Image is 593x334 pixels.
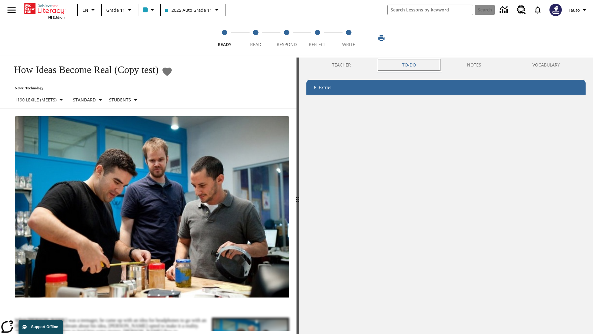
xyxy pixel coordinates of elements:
[207,21,242,55] button: Ready step 1 of 5
[277,41,297,47] span: Respond
[372,32,391,44] button: Print
[109,96,131,103] p: Students
[306,58,586,72] div: Instructional Panel Tabs
[218,41,231,47] span: Ready
[48,15,65,19] span: NJ Edition
[7,86,173,91] p: News: Technology
[342,41,355,47] span: Write
[250,41,261,47] span: Read
[104,4,136,15] button: Grade: Grade 11, Select a grade
[331,21,367,55] button: Write step 5 of 5
[73,96,96,103] p: Standard
[300,21,335,55] button: Reflect step 4 of 5
[238,21,273,55] button: Read step 2 of 5
[31,325,58,329] span: Support Offline
[296,58,299,334] div: Press Enter or Spacebar and then press right and left arrow keys to move the slider
[19,320,63,334] button: Support Offline
[106,7,125,13] span: Grade 11
[306,80,586,95] div: Extras
[12,94,67,105] button: Select Lexile, 1190 Lexile (Meets)
[24,2,65,19] div: Home
[107,94,142,105] button: Select Student
[568,7,580,13] span: Tauto
[319,84,331,91] p: Extras
[165,7,212,13] span: 2025 Auto Grade 11
[309,41,326,47] span: Reflect
[388,5,473,15] input: search field
[82,7,88,13] span: EN
[507,58,586,72] button: VOCABULARY
[15,96,57,103] p: 1190 Lexile (Meets)
[70,94,107,105] button: Scaffolds, Standard
[513,2,530,18] a: Resource Center, Will open in new tab
[496,2,513,19] a: Data Center
[546,2,566,18] button: Select a new avatar
[2,1,21,19] button: Open side menu
[163,4,223,15] button: Class: 2025 Auto Grade 11, Select your class
[140,4,158,15] button: Class color is light blue. Change class color
[299,58,593,334] div: activity
[530,2,546,18] a: Notifications
[15,116,289,298] img: Quirky founder Ben Kaufman tests a new product with co-worker Gaz Brown and product inventor Jon ...
[7,64,158,75] h1: How Ideas Become Real (Copy test)
[162,66,173,77] button: Add to Favorites - How Ideas Become Real (Copy test)
[442,58,507,72] button: NOTES
[376,58,442,72] button: TO-DO
[549,4,562,16] img: Avatar
[269,21,305,55] button: Respond step 3 of 5
[306,58,376,72] button: Teacher
[566,4,591,15] button: Profile/Settings
[80,4,99,15] button: Language: EN, Select a language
